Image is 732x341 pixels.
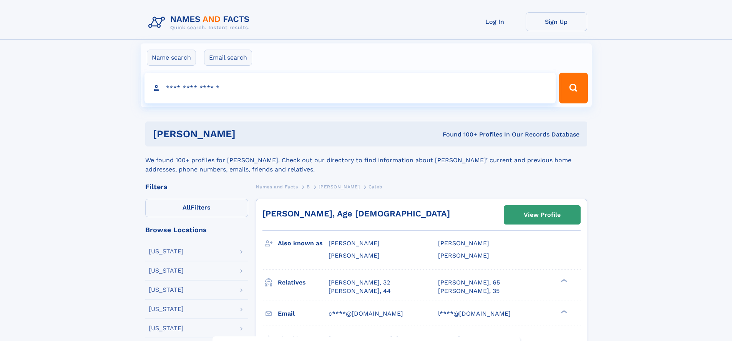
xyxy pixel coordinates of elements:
a: [PERSON_NAME] [319,182,360,191]
span: [PERSON_NAME] [438,252,489,259]
div: We found 100+ profiles for [PERSON_NAME]. Check out our directory to find information about [PERS... [145,146,587,174]
div: Browse Locations [145,226,248,233]
a: Names and Facts [256,182,298,191]
span: [PERSON_NAME] [319,184,360,190]
img: Logo Names and Facts [145,12,256,33]
h3: Also known as [278,237,329,250]
div: ❯ [559,278,568,283]
div: Filters [145,183,248,190]
h1: [PERSON_NAME] [153,129,339,139]
a: [PERSON_NAME], 32 [329,278,390,287]
button: Search Button [559,73,588,103]
div: View Profile [524,206,561,224]
span: [PERSON_NAME] [438,240,489,247]
a: [PERSON_NAME], Age [DEMOGRAPHIC_DATA] [262,209,450,218]
label: Name search [147,50,196,66]
h3: Relatives [278,276,329,289]
span: [PERSON_NAME] [329,240,380,247]
div: [US_STATE] [149,268,184,274]
a: [PERSON_NAME], 44 [329,287,391,295]
span: All [183,204,191,211]
div: [US_STATE] [149,287,184,293]
span: [PERSON_NAME] [329,252,380,259]
span: B [307,184,310,190]
a: Log In [464,12,526,31]
div: ❯ [559,309,568,314]
span: Caleb [368,184,383,190]
h3: Email [278,307,329,320]
div: [US_STATE] [149,248,184,255]
a: B [307,182,310,191]
div: [US_STATE] [149,325,184,331]
label: Email search [204,50,252,66]
div: [US_STATE] [149,306,184,312]
a: [PERSON_NAME], 35 [438,287,500,295]
div: Found 100+ Profiles In Our Records Database [339,130,579,139]
input: search input [144,73,556,103]
a: [PERSON_NAME], 65 [438,278,500,287]
a: Sign Up [526,12,587,31]
label: Filters [145,199,248,217]
a: View Profile [504,206,580,224]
